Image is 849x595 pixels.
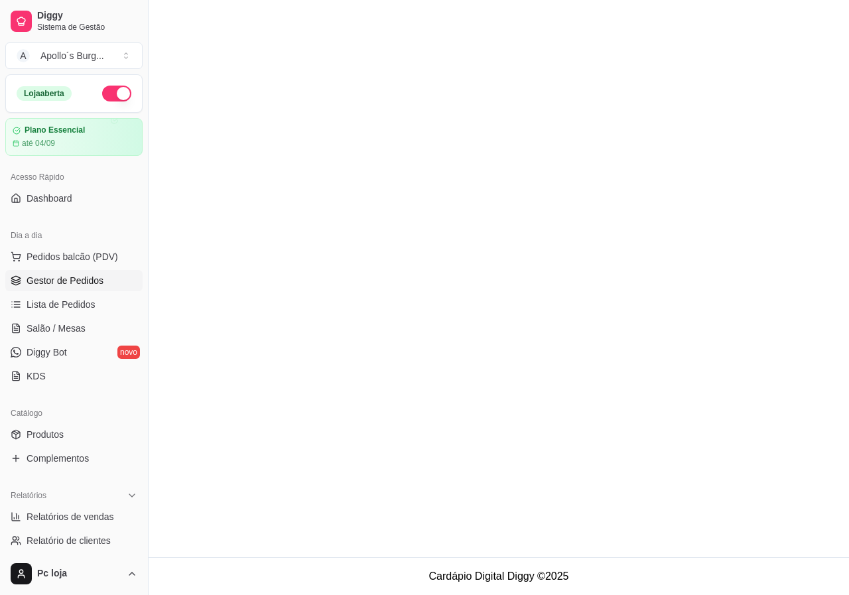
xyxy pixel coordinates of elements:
[17,49,30,62] span: A
[27,452,89,465] span: Complementos
[27,250,118,263] span: Pedidos balcão (PDV)
[27,274,103,287] span: Gestor de Pedidos
[5,506,143,527] a: Relatórios de vendas
[5,5,143,37] a: DiggySistema de Gestão
[37,568,121,580] span: Pc loja
[37,10,137,22] span: Diggy
[27,510,114,523] span: Relatórios de vendas
[5,365,143,387] a: KDS
[11,490,46,501] span: Relatórios
[27,369,46,383] span: KDS
[149,557,849,595] footer: Cardápio Digital Diggy © 2025
[27,298,96,311] span: Lista de Pedidos
[5,188,143,209] a: Dashboard
[27,192,72,205] span: Dashboard
[5,424,143,445] a: Produtos
[102,86,131,101] button: Alterar Status
[37,22,137,33] span: Sistema de Gestão
[5,558,143,590] button: Pc loja
[5,318,143,339] a: Salão / Mesas
[5,342,143,363] a: Diggy Botnovo
[27,428,64,441] span: Produtos
[5,403,143,424] div: Catálogo
[5,530,143,551] a: Relatório de clientes
[5,42,143,69] button: Select a team
[27,534,111,547] span: Relatório de clientes
[25,125,85,135] article: Plano Essencial
[40,49,104,62] div: Apollo´s Burg ...
[5,270,143,291] a: Gestor de Pedidos
[5,294,143,315] a: Lista de Pedidos
[22,138,55,149] article: até 04/09
[5,225,143,246] div: Dia a dia
[5,448,143,469] a: Complementos
[5,246,143,267] button: Pedidos balcão (PDV)
[27,346,67,359] span: Diggy Bot
[17,86,72,101] div: Loja aberta
[5,166,143,188] div: Acesso Rápido
[27,322,86,335] span: Salão / Mesas
[5,118,143,156] a: Plano Essencialaté 04/09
